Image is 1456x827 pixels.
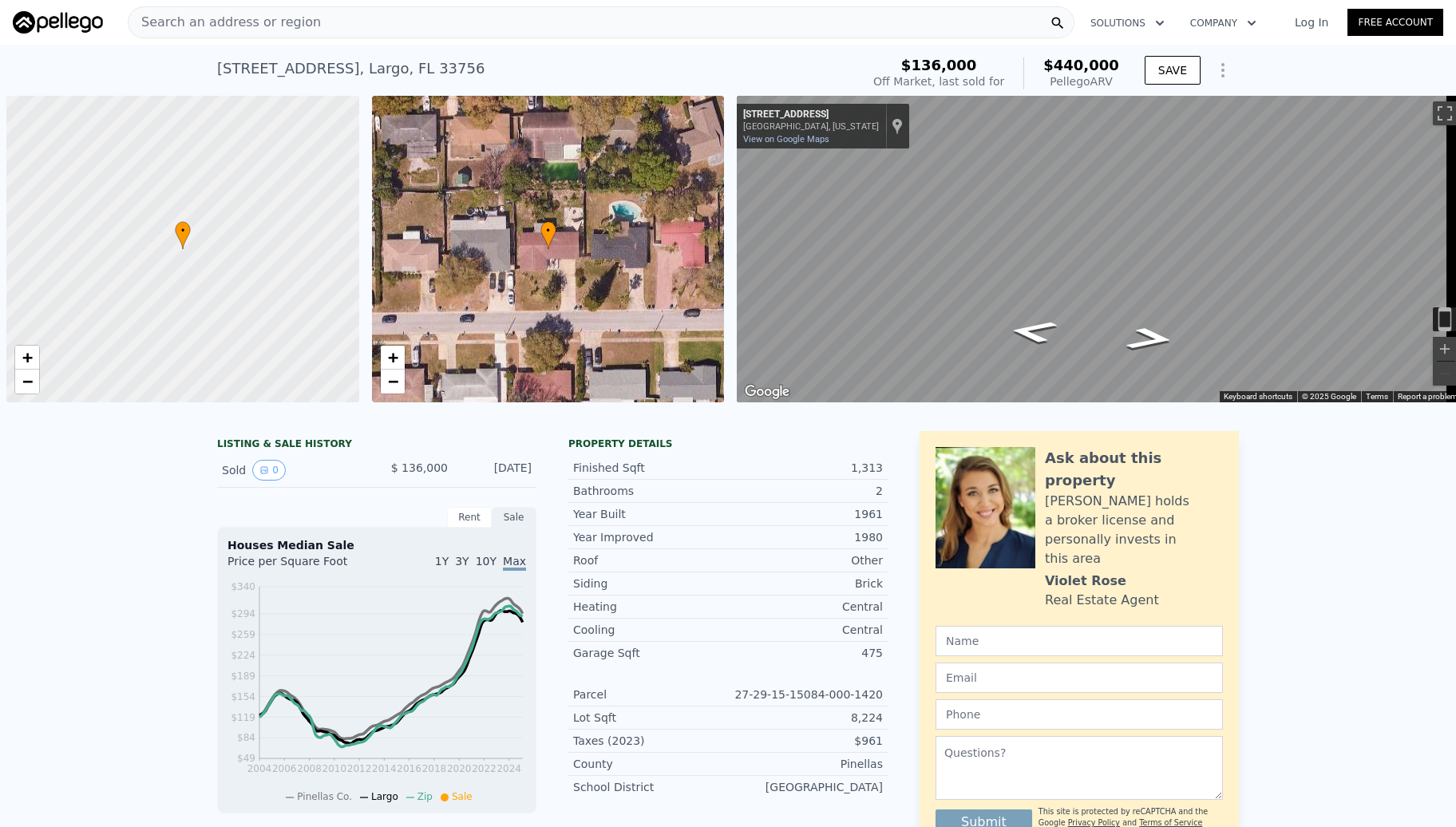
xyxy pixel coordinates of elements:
[1177,9,1269,38] button: Company
[540,221,556,249] div: •
[217,437,536,453] div: LISTING & SALE HISTORY
[381,346,405,370] a: Zoom in
[297,763,322,774] tspan: 2008
[573,506,728,522] div: Year Built
[728,687,883,702] div: 27-29-15-15084-000-1420
[1106,322,1195,356] path: Go East, Chesterfield Dr
[231,650,255,661] tspan: $224
[129,13,321,32] span: Search an address or region
[231,581,255,592] tspan: $340
[743,109,879,121] div: [STREET_ADDRESS]
[728,779,883,795] div: [GEOGRAPHIC_DATA]
[573,483,728,499] div: Bathrooms
[387,347,398,367] span: +
[455,555,469,568] span: 3Y
[391,461,448,474] span: $ 136,000
[447,763,472,774] tspan: 2020
[573,529,728,545] div: Year Improved
[741,382,793,402] a: Open this area in Google Maps (opens a new window)
[1045,591,1159,610] div: Real Estate Agent
[452,791,473,802] span: Sale
[22,371,33,391] span: −
[728,506,883,522] div: 1961
[988,315,1078,349] path: Go West, Chesterfield Dr
[217,57,485,80] div: [STREET_ADDRESS] , Largo , FL 33756
[573,599,728,615] div: Heating
[231,629,255,640] tspan: $259
[936,663,1223,693] input: Email
[372,763,397,774] tspan: 2014
[573,460,728,476] div: Finished Sqft
[237,754,255,765] tspan: $49
[461,460,532,481] div: [DATE]
[492,507,536,528] div: Sale
[743,121,879,132] div: [GEOGRAPHIC_DATA], [US_STATE]
[1043,57,1119,73] span: $440,000
[573,622,728,638] div: Cooling
[936,699,1223,730] input: Phone
[371,791,398,802] span: Largo
[472,763,497,774] tspan: 2022
[892,117,903,135] a: Show location on map
[728,552,883,568] div: Other
[728,622,883,638] div: Central
[231,712,255,723] tspan: $119
[728,483,883,499] div: 2
[1045,572,1126,591] div: Violet Rose
[728,710,883,726] div: 8,224
[573,552,728,568] div: Roof
[227,537,526,553] div: Houses Median Sale
[447,507,492,528] div: Rent
[247,763,272,774] tspan: 2004
[252,460,286,481] button: View historical data
[728,756,883,772] div: Pinellas
[15,370,39,394] a: Zoom out
[476,555,497,568] span: 10Y
[237,733,255,744] tspan: $84
[227,553,377,579] div: Price per Square Foot
[497,763,522,774] tspan: 2024
[1366,392,1388,401] a: Terms (opens in new tab)
[728,645,883,661] div: 475
[231,608,255,619] tspan: $294
[231,691,255,702] tspan: $154
[728,733,883,749] div: $961
[1139,818,1202,827] a: Terms of Service
[728,460,883,476] div: 1,313
[573,733,728,749] div: Taxes (2023)
[873,73,1004,89] div: Off Market, last sold for
[1068,818,1120,827] a: Privacy Policy
[1045,447,1223,492] div: Ask about this property
[222,460,364,481] div: Sold
[1043,73,1119,89] div: Pellego ARV
[1078,9,1177,38] button: Solutions
[901,57,977,73] span: $136,000
[175,221,191,249] div: •
[728,599,883,615] div: Central
[1347,9,1443,36] a: Free Account
[1224,391,1292,402] button: Keyboard shortcuts
[573,756,728,772] div: County
[503,555,526,571] span: Max
[741,382,793,402] img: Google
[568,437,888,450] div: Property details
[387,371,398,391] span: −
[175,224,191,238] span: •
[1045,492,1223,568] div: [PERSON_NAME] holds a broker license and personally invests in this area
[573,645,728,661] div: Garage Sqft
[743,134,829,144] a: View on Google Maps
[936,626,1223,656] input: Name
[22,347,33,367] span: +
[1207,54,1239,86] button: Show Options
[435,555,449,568] span: 1Y
[573,779,728,795] div: School District
[381,370,405,394] a: Zoom out
[573,576,728,592] div: Siding
[398,763,422,774] tspan: 2016
[1145,56,1201,85] button: SAVE
[1302,392,1356,401] span: © 2025 Google
[728,576,883,592] div: Brick
[422,763,447,774] tspan: 2018
[1276,14,1347,30] a: Log In
[322,763,347,774] tspan: 2010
